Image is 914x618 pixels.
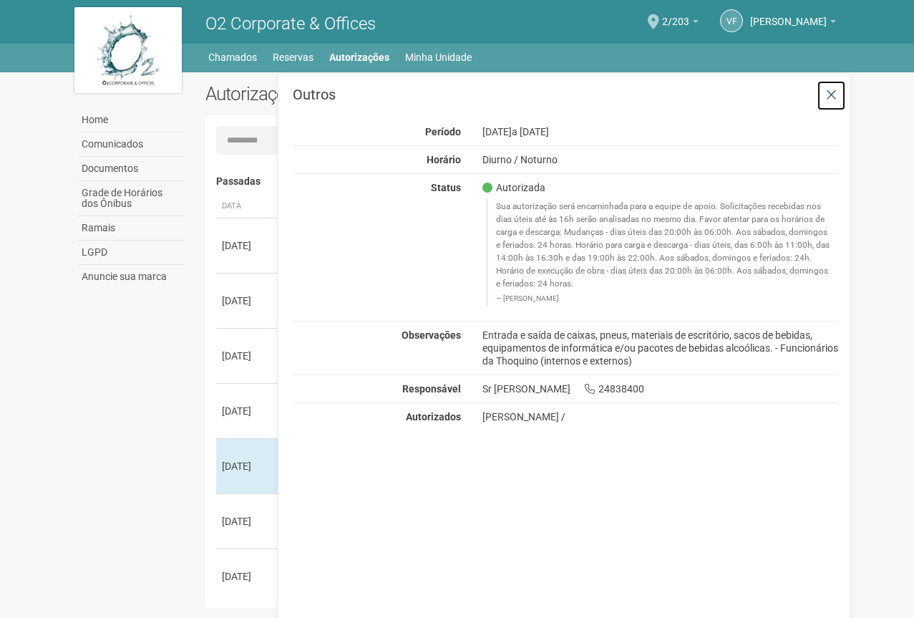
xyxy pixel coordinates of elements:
div: Entrada e saída de caixas, pneus, materiais de escritório, sacos de bebidas, equipamentos de info... [472,329,850,367]
a: Home [78,108,184,132]
a: Grade de Horários dos Ônibus [78,181,184,216]
span: 2/203 [662,2,689,27]
div: [DATE] [222,294,275,308]
div: Sr [PERSON_NAME] 24838400 [472,382,850,395]
div: [DATE] [222,349,275,363]
h4: Passadas [216,176,830,187]
a: [PERSON_NAME] [750,18,836,29]
a: LGPD [78,241,184,265]
blockquote: Sua autorização será encaminhada para a equipe de apoio. Solicitações recebidas nos dias úteis at... [486,198,840,306]
a: Chamados [208,47,257,67]
strong: Autorizados [406,411,461,423]
strong: Status [431,182,461,193]
div: [DATE] [222,404,275,418]
span: O2 Corporate & Offices [205,14,376,34]
strong: Período [425,126,461,137]
strong: Horário [427,154,461,165]
a: Reservas [273,47,313,67]
a: Autorizações [329,47,389,67]
a: Minha Unidade [405,47,472,67]
h2: Autorizações [205,83,512,105]
div: [DATE] [222,459,275,473]
h3: Outros [293,87,839,102]
div: Diurno / Noturno [472,153,850,166]
div: [DATE] [222,238,275,253]
th: Data [216,195,281,218]
a: VF [720,9,743,32]
footer: [PERSON_NAME] [496,294,832,304]
strong: Observações [402,329,461,341]
span: Vivian Félix [750,2,827,27]
a: Documentos [78,157,184,181]
span: a [DATE] [512,126,549,137]
a: 2/203 [662,18,699,29]
a: Ramais [78,216,184,241]
img: logo.jpg [74,7,182,93]
div: [DATE] [222,514,275,528]
div: [PERSON_NAME] / [482,410,840,423]
div: [DATE] [222,569,275,584]
a: Comunicados [78,132,184,157]
strong: Responsável [402,383,461,395]
div: [DATE] [472,125,850,138]
a: Anuncie sua marca [78,265,184,289]
span: Autorizada [482,181,545,194]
